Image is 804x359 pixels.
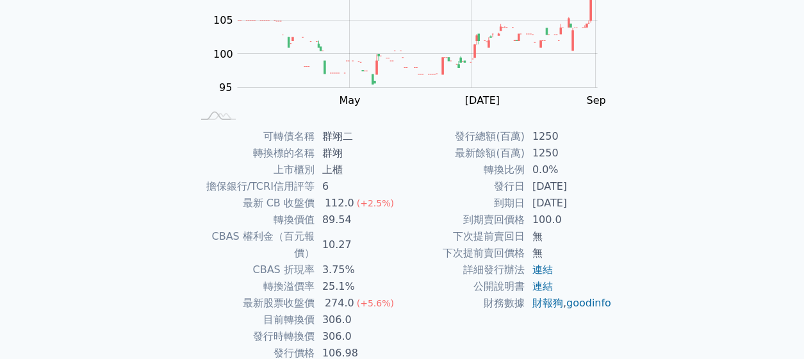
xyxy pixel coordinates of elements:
td: 發行日 [402,178,525,195]
td: 目前轉換價 [192,312,315,328]
td: 最新餘額(百萬) [402,145,525,162]
tspan: Sep [586,94,605,106]
a: 連結 [532,263,553,276]
td: 上市櫃別 [192,162,315,178]
tspan: 95 [219,81,232,94]
td: 轉換標的名稱 [192,145,315,162]
a: 財報狗 [532,297,563,309]
td: 3.75% [315,262,402,278]
td: 轉換價值 [192,212,315,228]
td: 下次提前賣回日 [402,228,525,245]
td: 最新 CB 收盤價 [192,195,315,212]
a: 連結 [532,280,553,292]
td: 發行時轉換價 [192,328,315,345]
td: 轉換溢價率 [192,278,315,295]
td: 6 [315,178,402,195]
td: 306.0 [315,312,402,328]
td: [DATE] [525,178,612,195]
td: 到期日 [402,195,525,212]
td: 轉換比例 [402,162,525,178]
td: CBAS 折現率 [192,262,315,278]
td: 1250 [525,128,612,145]
tspan: 100 [213,47,233,60]
td: 無 [525,245,612,262]
a: goodinfo [566,297,611,309]
td: 89.54 [315,212,402,228]
div: 112.0 [322,195,357,212]
td: 可轉債名稱 [192,128,315,145]
td: 下次提前賣回價格 [402,245,525,262]
td: 1250 [525,145,612,162]
td: 財務數據 [402,295,525,312]
td: 10.27 [315,228,402,262]
td: 群翊二 [315,128,402,145]
td: [DATE] [525,195,612,212]
span: (+5.6%) [357,298,394,308]
tspan: May [339,94,360,106]
td: 公開說明書 [402,278,525,295]
td: 100.0 [525,212,612,228]
td: 發行總額(百萬) [402,128,525,145]
td: 無 [525,228,612,245]
td: 上櫃 [315,162,402,178]
td: 25.1% [315,278,402,295]
td: 群翊 [315,145,402,162]
td: 到期賣回價格 [402,212,525,228]
td: 306.0 [315,328,402,345]
tspan: 105 [213,14,233,26]
div: 274.0 [322,295,357,312]
span: (+2.5%) [357,198,394,208]
td: 最新股票收盤價 [192,295,315,312]
td: CBAS 權利金（百元報價） [192,228,315,262]
tspan: [DATE] [465,94,500,106]
td: 擔保銀行/TCRI信用評等 [192,178,315,195]
td: , [525,295,612,312]
td: 詳細發行辦法 [402,262,525,278]
td: 0.0% [525,162,612,178]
